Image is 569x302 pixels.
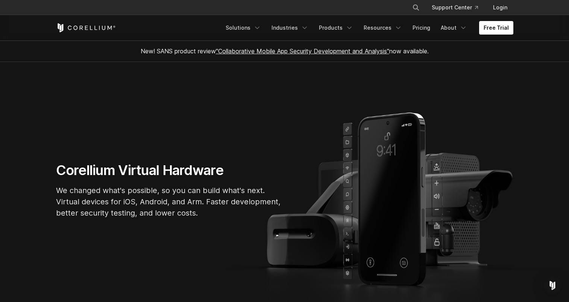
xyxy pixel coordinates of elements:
[479,21,513,35] a: Free Trial
[359,21,407,35] a: Resources
[141,47,429,55] span: New! SANS product review now available.
[436,21,472,35] a: About
[409,1,423,14] button: Search
[408,21,435,35] a: Pricing
[56,23,116,32] a: Corellium Home
[56,185,282,219] p: We changed what's possible, so you can build what's next. Virtual devices for iOS, Android, and A...
[267,21,313,35] a: Industries
[56,162,282,179] h1: Corellium Virtual Hardware
[403,1,513,14] div: Navigation Menu
[487,1,513,14] a: Login
[221,21,266,35] a: Solutions
[314,21,358,35] a: Products
[426,1,484,14] a: Support Center
[216,47,389,55] a: "Collaborative Mobile App Security Development and Analysis"
[543,276,561,294] div: Open Intercom Messenger
[221,21,513,35] div: Navigation Menu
